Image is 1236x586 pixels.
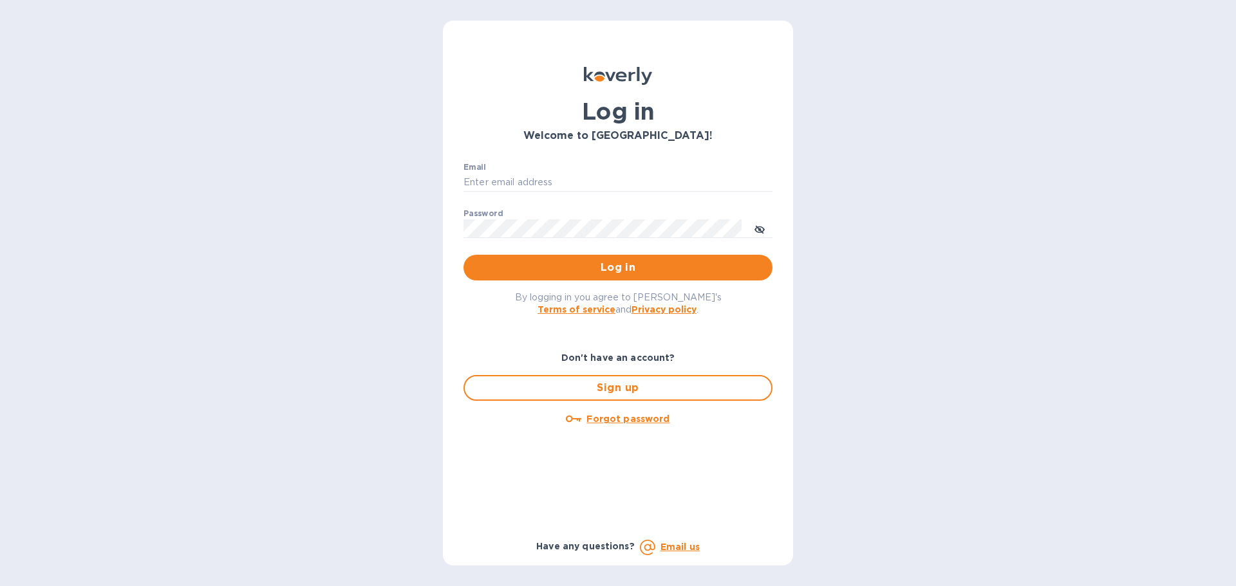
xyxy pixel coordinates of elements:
[536,541,635,551] b: Have any questions?
[515,292,722,315] span: By logging in you agree to [PERSON_NAME]'s and .
[475,380,761,396] span: Sign up
[474,260,762,275] span: Log in
[632,304,697,315] a: Privacy policy
[586,414,669,424] u: Forgot password
[464,130,772,142] h3: Welcome to [GEOGRAPHIC_DATA]!
[464,98,772,125] h1: Log in
[747,215,772,241] button: toggle password visibility
[464,255,772,280] button: Log in
[584,67,652,85] img: Koverly
[561,353,675,363] b: Don't have an account?
[464,210,503,217] label: Password
[464,163,486,171] label: Email
[464,173,772,192] input: Enter email address
[464,375,772,401] button: Sign up
[660,542,700,552] a: Email us
[538,304,615,315] a: Terms of service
